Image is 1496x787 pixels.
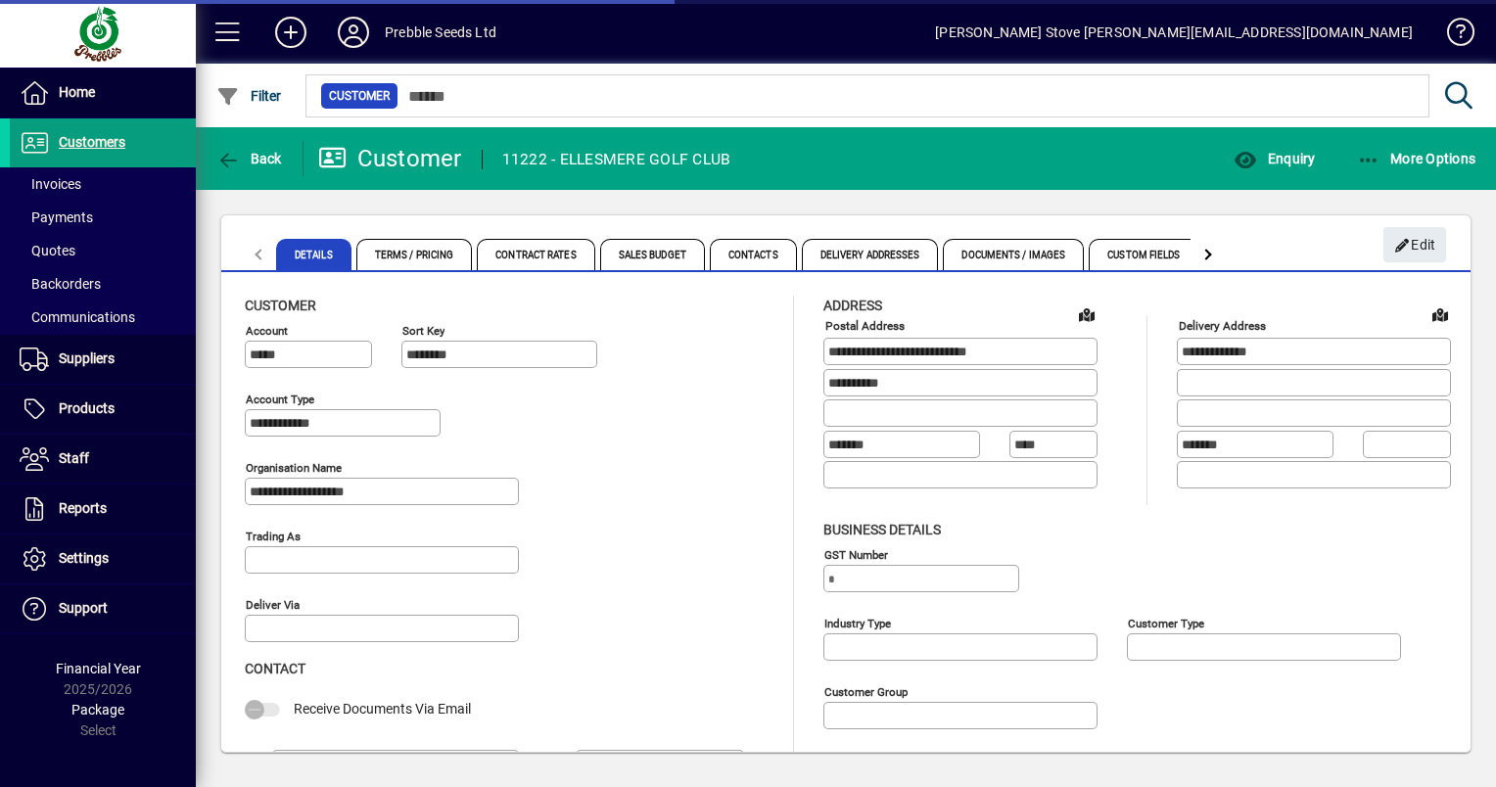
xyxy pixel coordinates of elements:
[59,600,108,616] span: Support
[216,151,282,166] span: Back
[59,500,107,516] span: Reports
[322,15,385,50] button: Profile
[196,141,304,176] app-page-header-button: Back
[10,335,196,384] a: Suppliers
[600,239,705,270] span: Sales Budget
[246,461,342,475] mat-label: Organisation name
[246,530,301,543] mat-label: Trading as
[1229,141,1320,176] button: Enquiry
[10,234,196,267] a: Quotes
[246,324,288,338] mat-label: Account
[59,350,115,366] span: Suppliers
[824,616,891,629] mat-label: Industry type
[935,17,1413,48] div: [PERSON_NAME] Stove [PERSON_NAME][EMAIL_ADDRESS][DOMAIN_NAME]
[10,534,196,583] a: Settings
[943,239,1084,270] span: Documents / Images
[1394,229,1436,261] span: Edit
[216,88,282,104] span: Filter
[10,584,196,633] a: Support
[10,267,196,301] a: Backorders
[1432,4,1472,68] a: Knowledge Base
[1071,299,1102,330] a: View on map
[246,393,314,406] mat-label: Account Type
[20,176,81,192] span: Invoices
[385,17,496,48] div: Prebble Seeds Ltd
[1128,616,1204,629] mat-label: Customer type
[710,239,797,270] span: Contacts
[59,84,95,100] span: Home
[502,144,731,175] div: 11222 - ELLESMERE GOLF CLUB
[20,209,93,225] span: Payments
[1089,239,1198,270] span: Custom Fields
[824,684,908,698] mat-label: Customer group
[20,243,75,258] span: Quotes
[10,435,196,484] a: Staff
[1234,151,1315,166] span: Enquiry
[10,485,196,533] a: Reports
[245,661,305,676] span: Contact
[1425,299,1456,330] a: View on map
[10,301,196,334] a: Communications
[211,141,287,176] button: Back
[276,239,351,270] span: Details
[59,450,89,466] span: Staff
[329,86,390,106] span: Customer
[10,69,196,117] a: Home
[246,598,300,612] mat-label: Deliver via
[1357,151,1476,166] span: More Options
[824,547,888,561] mat-label: GST Number
[56,661,141,676] span: Financial Year
[802,239,939,270] span: Delivery Addresses
[318,143,462,174] div: Customer
[211,78,287,114] button: Filter
[59,134,125,150] span: Customers
[356,239,473,270] span: Terms / Pricing
[823,522,941,537] span: Business details
[245,298,316,313] span: Customer
[823,298,882,313] span: Address
[477,239,594,270] span: Contract Rates
[20,276,101,292] span: Backorders
[59,400,115,416] span: Products
[1352,141,1481,176] button: More Options
[1383,227,1446,262] button: Edit
[10,201,196,234] a: Payments
[20,309,135,325] span: Communications
[10,385,196,434] a: Products
[71,702,124,718] span: Package
[402,324,444,338] mat-label: Sort key
[10,167,196,201] a: Invoices
[59,550,109,566] span: Settings
[294,701,471,717] span: Receive Documents Via Email
[259,15,322,50] button: Add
